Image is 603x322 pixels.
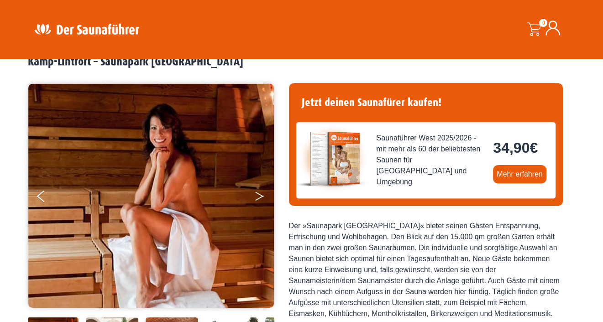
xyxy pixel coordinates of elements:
[37,187,60,209] button: Previous
[28,55,576,69] h2: Kamp-Lintfort – Saunapark [GEOGRAPHIC_DATA]
[530,140,538,156] span: €
[493,165,546,183] a: Mehr erfahren
[289,220,563,319] div: Der »Saunapark [GEOGRAPHIC_DATA]« bietet seinen Gästen Entspannung, Erfrischung und Wohlbehagen. ...
[493,140,538,156] bdi: 34,90
[254,187,277,209] button: Next
[377,133,486,188] span: Saunaführer West 2025/2026 - mit mehr als 60 der beliebtesten Saunen für [GEOGRAPHIC_DATA] und Um...
[539,19,547,27] span: 0
[296,122,369,195] img: der-saunafuehrer-2025-west.jpg
[296,91,556,115] h4: Jetzt deinen Saunafürer kaufen!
